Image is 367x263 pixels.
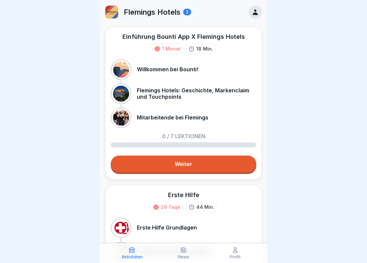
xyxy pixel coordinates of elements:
p: News [178,255,189,259]
p: 18 Min. [196,45,213,52]
a: Weiter [111,156,256,172]
div: 2 [183,9,191,15]
div: 1 Monat [162,45,180,52]
div: Einführung Bounti App X Flemings Hotels [122,32,245,41]
p: Aktivitäten [121,255,143,259]
div: Erste Hilfe [168,191,199,199]
p: Willkommen bei Bounti! [137,66,198,73]
p: Profil [230,255,241,259]
p: 0 / 7 Lektionen [162,134,205,139]
p: Erste Hilfe Grundlagen [137,225,197,231]
img: liywfm74cdthrc4cm4b4bd0c.png [105,6,118,18]
p: 44 Min. [196,203,214,210]
p: Mitarbeitende bei Flemings [137,114,208,121]
div: 29 Tage [161,203,180,210]
p: Flemings Hotels: Geschichte, Markenclaim und Touchpoints [137,87,256,100]
p: Flemings Hotels [124,8,180,16]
